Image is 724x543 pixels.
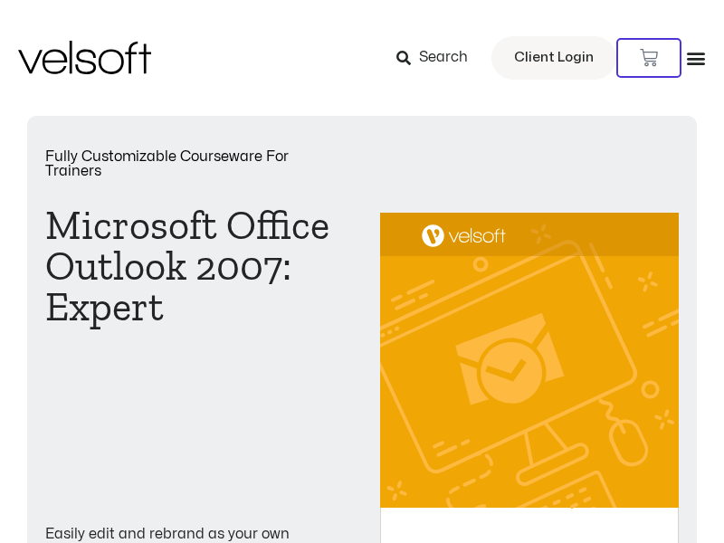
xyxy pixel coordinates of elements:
p: Fully Customizable Courseware For Trainers [45,149,344,178]
span: Client Login [514,46,594,70]
span: Search [419,46,468,70]
p: Easily edit and rebrand as your own [45,527,344,541]
img: Velsoft Training Materials [18,41,151,74]
div: Menu Toggle [686,48,706,68]
h1: Microsoft Office Outlook 2007: Expert [45,205,344,328]
a: Client Login [491,36,616,80]
a: Search [396,43,481,73]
